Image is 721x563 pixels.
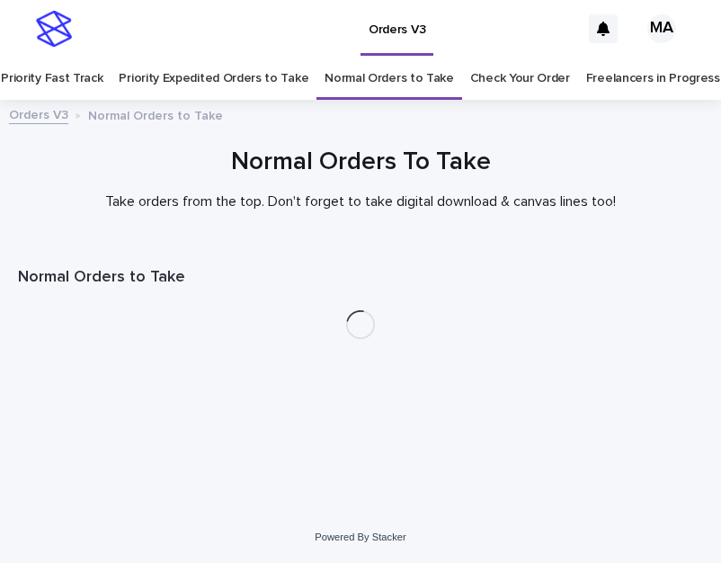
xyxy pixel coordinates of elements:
[325,58,454,100] a: Normal Orders to Take
[470,58,570,100] a: Check Your Order
[586,58,720,100] a: Freelancers in Progress
[88,104,223,124] p: Normal Orders to Take
[18,193,703,210] p: Take orders from the top. Don't forget to take digital download & canvas lines too!
[18,267,703,289] h1: Normal Orders to Take
[1,58,102,100] a: Priority Fast Track
[18,146,703,179] h1: Normal Orders To Take
[119,58,308,100] a: Priority Expedited Orders to Take
[9,103,68,124] a: Orders V3
[315,532,405,542] a: Powered By Stacker
[36,11,72,47] img: stacker-logo-s-only.png
[647,14,676,43] div: MA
